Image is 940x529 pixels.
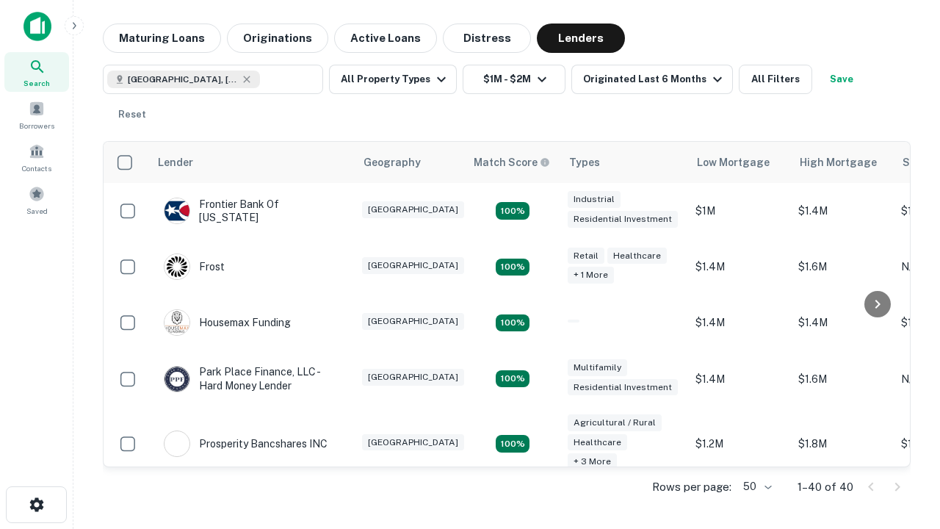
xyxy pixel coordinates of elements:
[4,95,69,134] a: Borrowers
[697,154,770,171] div: Low Mortgage
[496,202,529,220] div: Matching Properties: 4, hasApolloMatch: undefined
[23,12,51,41] img: capitalize-icon.png
[791,407,894,481] td: $1.8M
[496,259,529,276] div: Matching Properties: 4, hasApolloMatch: undefined
[583,71,726,88] div: Originated Last 6 Months
[149,142,355,183] th: Lender
[362,257,464,274] div: [GEOGRAPHIC_DATA]
[560,142,688,183] th: Types
[164,431,328,457] div: Prosperity Bancshares INC
[164,254,189,279] img: picture
[791,183,894,239] td: $1.4M
[496,435,529,453] div: Matching Properties: 7, hasApolloMatch: undefined
[463,65,565,94] button: $1M - $2M
[4,52,69,92] a: Search
[465,142,560,183] th: Capitalize uses an advanced AI algorithm to match your search with the best lender. The match sco...
[128,73,238,86] span: [GEOGRAPHIC_DATA], [GEOGRAPHIC_DATA], [GEOGRAPHIC_DATA]
[329,65,457,94] button: All Property Types
[109,100,156,129] button: Reset
[791,239,894,295] td: $1.6M
[496,370,529,388] div: Matching Properties: 4, hasApolloMatch: undefined
[474,154,550,170] div: Capitalize uses an advanced AI algorithm to match your search with the best lender. The match sco...
[4,137,69,177] a: Contacts
[791,295,894,350] td: $1.4M
[164,431,189,456] img: picture
[474,154,547,170] h6: Match Score
[23,77,50,89] span: Search
[568,267,614,284] div: + 1 more
[568,211,678,228] div: Residential Investment
[652,478,731,496] p: Rows per page:
[571,65,733,94] button: Originated Last 6 Months
[164,310,189,335] img: picture
[568,359,627,376] div: Multifamily
[164,309,291,336] div: Housemax Funding
[798,478,853,496] p: 1–40 of 40
[164,198,189,223] img: picture
[362,313,464,330] div: [GEOGRAPHIC_DATA]
[227,24,328,53] button: Originations
[362,201,464,218] div: [GEOGRAPHIC_DATA]
[568,379,678,396] div: Residential Investment
[688,407,791,481] td: $1.2M
[364,154,421,171] div: Geography
[164,198,340,224] div: Frontier Bank Of [US_STATE]
[737,476,774,497] div: 50
[334,24,437,53] button: Active Loans
[568,453,617,470] div: + 3 more
[568,191,621,208] div: Industrial
[568,414,662,431] div: Agricultural / Rural
[103,24,221,53] button: Maturing Loans
[443,24,531,53] button: Distress
[607,248,667,264] div: Healthcare
[164,365,340,392] div: Park Place Finance, LLC - Hard Money Lender
[164,253,225,280] div: Frost
[739,65,812,94] button: All Filters
[867,411,940,482] iframe: Chat Widget
[688,183,791,239] td: $1M
[22,162,51,174] span: Contacts
[568,434,627,451] div: Healthcare
[688,239,791,295] td: $1.4M
[688,350,791,406] td: $1.4M
[537,24,625,53] button: Lenders
[362,434,464,451] div: [GEOGRAPHIC_DATA]
[19,120,54,132] span: Borrowers
[26,205,48,217] span: Saved
[688,295,791,350] td: $1.4M
[568,248,604,264] div: Retail
[688,142,791,183] th: Low Mortgage
[800,154,877,171] div: High Mortgage
[355,142,465,183] th: Geography
[496,314,529,332] div: Matching Properties: 4, hasApolloMatch: undefined
[4,180,69,220] a: Saved
[791,142,894,183] th: High Mortgage
[818,65,865,94] button: Save your search to get updates of matches that match your search criteria.
[791,350,894,406] td: $1.6M
[569,154,600,171] div: Types
[164,367,189,392] img: picture
[362,369,464,386] div: [GEOGRAPHIC_DATA]
[158,154,193,171] div: Lender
